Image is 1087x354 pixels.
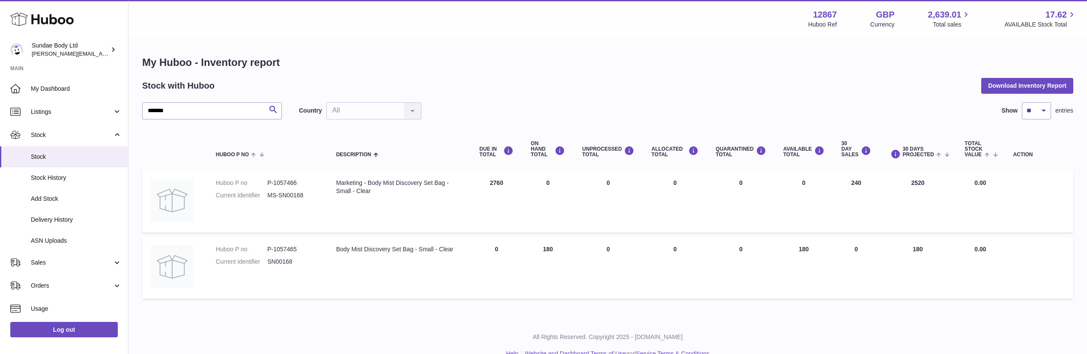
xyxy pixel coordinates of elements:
p: All Rights Reserved. Copyright 2025 - [DOMAIN_NAME] [135,333,1080,341]
button: Download Inventory Report [981,78,1073,93]
div: DUE IN TOTAL [479,146,514,158]
dd: SN00168 [267,258,319,266]
td: 2520 [880,170,956,232]
td: 0 [573,170,643,232]
span: Stock [31,131,113,139]
dd: P-1057466 [267,179,319,187]
div: Marketing - Body Mist Discovery Set Bag - Small - Clear [336,179,463,195]
span: ASN Uploads [31,237,122,245]
span: Total sales [933,21,971,29]
div: AVAILABLE Total [783,146,824,158]
span: Sales [31,259,113,267]
span: AVAILABLE Stock Total [1004,21,1077,29]
span: 17.62 [1045,9,1067,21]
span: entries [1055,107,1073,115]
div: Currency [870,21,895,29]
td: 180 [775,237,833,299]
dd: MS-SN00168 [267,191,319,199]
td: 240 [833,170,880,232]
span: [PERSON_NAME][EMAIL_ADDRESS][DOMAIN_NAME] [32,50,172,57]
dt: Huboo P no [216,179,267,187]
a: Log out [10,322,118,337]
a: 2,639.01 Total sales [928,9,971,29]
div: ALLOCATED Total [651,146,699,158]
span: Total stock value [965,141,982,158]
label: Show [1002,107,1018,115]
span: 0.00 [974,179,986,186]
div: Action [1013,152,1065,158]
td: 0 [833,237,880,299]
td: 0 [775,170,833,232]
td: 0 [471,237,522,299]
span: Huboo P no [216,152,249,158]
span: 2,639.01 [928,9,962,21]
dd: P-1057465 [267,245,319,253]
dt: Current identifier [216,258,267,266]
span: Usage [31,305,122,313]
span: Stock History [31,174,122,182]
h2: Stock with Huboo [142,80,215,92]
span: 0.00 [974,246,986,253]
div: 30 DAY SALES [842,141,871,158]
dt: Huboo P no [216,245,267,253]
span: 0 [739,179,743,186]
td: 0 [573,237,643,299]
div: Body Mist Discovery Set Bag - Small - Clear [336,245,463,253]
div: QUARANTINED Total [716,146,766,158]
span: Stock [31,153,122,161]
img: dianne@sundaebody.com [10,43,23,56]
div: ON HAND Total [531,141,565,158]
div: Sundae Body Ltd [32,42,109,58]
span: Add Stock [31,195,122,203]
span: My Dashboard [31,85,122,93]
td: 2760 [471,170,522,232]
a: 17.62 AVAILABLE Stock Total [1004,9,1077,29]
td: 0 [643,237,707,299]
span: 0 [739,246,743,253]
td: 180 [522,237,573,299]
h1: My Huboo - Inventory report [142,56,1073,69]
td: 0 [522,170,573,232]
span: 30 DAYS PROJECTED [903,146,934,158]
span: Description [336,152,371,158]
span: Orders [31,282,113,290]
span: Listings [31,108,113,116]
strong: GBP [876,9,894,21]
img: product image [151,245,194,288]
td: 180 [880,237,956,299]
img: product image [151,179,194,222]
span: Delivery History [31,216,122,224]
div: Huboo Ref [808,21,837,29]
label: Country [299,107,322,115]
div: UNPROCESSED Total [582,146,634,158]
strong: 12867 [813,9,837,21]
dt: Current identifier [216,191,267,199]
td: 0 [643,170,707,232]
